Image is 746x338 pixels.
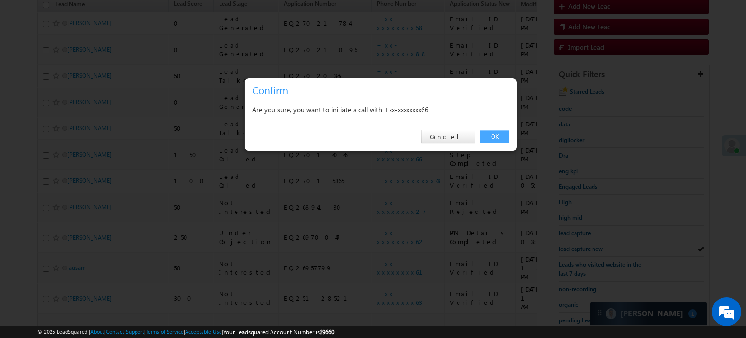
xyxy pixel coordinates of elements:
[106,328,144,335] a: Contact Support
[37,327,334,337] span: © 2025 LeadSquared | | | | |
[51,51,163,64] div: Chat with us now
[320,328,334,336] span: 39660
[252,104,509,116] div: Are you sure, you want to initiate a call with +xx-xxxxxxxx66
[17,51,41,64] img: d_60004797649_company_0_60004797649
[223,328,334,336] span: Your Leadsquared Account Number is
[252,82,513,99] h3: Confirm
[480,130,509,143] a: OK
[132,265,176,278] em: Start Chat
[90,328,104,335] a: About
[146,328,184,335] a: Terms of Service
[185,328,222,335] a: Acceptable Use
[13,90,177,256] textarea: Type your message and hit 'Enter'
[421,130,475,143] a: Cancel
[159,5,183,28] div: Minimize live chat window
